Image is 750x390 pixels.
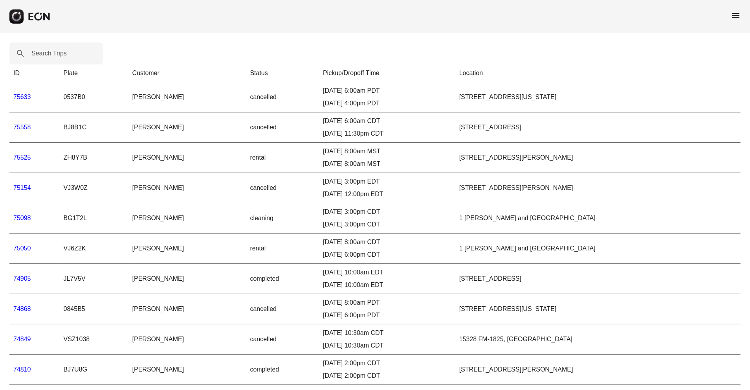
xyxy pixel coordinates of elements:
td: 0537B0 [60,82,128,112]
th: Status [246,64,319,82]
td: [PERSON_NAME] [128,173,246,203]
td: [PERSON_NAME] [128,112,246,143]
td: cleaning [246,203,319,234]
a: 74905 [13,275,31,282]
td: cancelled [246,324,319,355]
label: Search Trips [31,49,67,58]
div: [DATE] 8:00am PDT [323,298,451,307]
a: 75098 [13,215,31,221]
td: 1 [PERSON_NAME] and [GEOGRAPHIC_DATA] [455,203,741,234]
a: 75154 [13,184,31,191]
a: 75525 [13,154,31,161]
td: ZH8Y7B [60,143,128,173]
th: Pickup/Dropoff Time [319,64,455,82]
a: 75558 [13,124,31,131]
td: [PERSON_NAME] [128,355,246,385]
a: 74810 [13,366,31,373]
div: [DATE] 10:00am EDT [323,268,451,277]
td: completed [246,355,319,385]
a: 74868 [13,305,31,312]
td: [PERSON_NAME] [128,203,246,234]
div: [DATE] 3:00pm EDT [323,177,451,186]
td: VJ3W0Z [60,173,128,203]
td: 0845B5 [60,294,128,324]
div: [DATE] 11:30pm CDT [323,129,451,138]
td: [STREET_ADDRESS][PERSON_NAME] [455,355,741,385]
a: 74849 [13,336,31,342]
div: [DATE] 3:00pm CDT [323,220,451,229]
div: [DATE] 6:00am PDT [323,86,451,96]
td: 1 [PERSON_NAME] and [GEOGRAPHIC_DATA] [455,234,741,264]
td: [PERSON_NAME] [128,294,246,324]
div: [DATE] 8:00am MST [323,159,451,169]
th: Customer [128,64,246,82]
a: 75633 [13,94,31,100]
td: [STREET_ADDRESS][PERSON_NAME] [455,143,741,173]
div: [DATE] 6:00am CDT [323,116,451,126]
td: [PERSON_NAME] [128,324,246,355]
div: [DATE] 10:00am EDT [323,280,451,290]
div: [DATE] 4:00pm PDT [323,99,451,108]
th: Location [455,64,741,82]
div: [DATE] 6:00pm CDT [323,250,451,259]
td: JL7V5V [60,264,128,294]
td: VSZ1038 [60,324,128,355]
td: 15328 FM-1825, [GEOGRAPHIC_DATA] [455,324,741,355]
div: [DATE] 12:00pm EDT [323,189,451,199]
div: [DATE] 3:00pm CDT [323,207,451,217]
td: rental [246,234,319,264]
td: [PERSON_NAME] [128,264,246,294]
div: [DATE] 8:00am MST [323,147,451,156]
td: BJ8B1C [60,112,128,143]
td: rental [246,143,319,173]
td: cancelled [246,173,319,203]
div: [DATE] 10:30am CDT [323,328,451,338]
td: [PERSON_NAME] [128,234,246,264]
td: completed [246,264,319,294]
td: [STREET_ADDRESS][US_STATE] [455,294,741,324]
td: [STREET_ADDRESS][US_STATE] [455,82,741,112]
td: BJ7U8G [60,355,128,385]
div: [DATE] 10:30am CDT [323,341,451,350]
td: BG1T2L [60,203,128,234]
td: [PERSON_NAME] [128,143,246,173]
td: cancelled [246,82,319,112]
th: Plate [60,64,128,82]
td: [STREET_ADDRESS] [455,112,741,143]
div: [DATE] 6:00pm PDT [323,311,451,320]
div: [DATE] 2:00pm CDT [323,359,451,368]
td: [STREET_ADDRESS] [455,264,741,294]
td: VJ6Z2K [60,234,128,264]
td: cancelled [246,294,319,324]
div: [DATE] 8:00am CDT [323,237,451,247]
td: [PERSON_NAME] [128,82,246,112]
div: [DATE] 2:00pm CDT [323,371,451,381]
th: ID [9,64,60,82]
span: menu [731,11,741,20]
a: 75050 [13,245,31,252]
td: [STREET_ADDRESS][PERSON_NAME] [455,173,741,203]
td: cancelled [246,112,319,143]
